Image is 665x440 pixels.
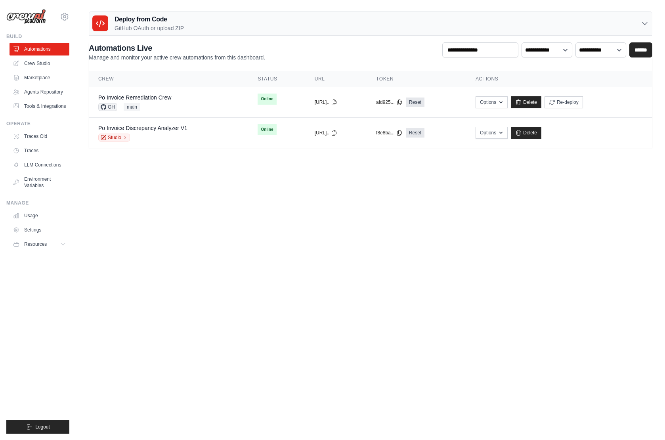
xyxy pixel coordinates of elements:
[258,124,276,135] span: Online
[258,94,276,105] span: Online
[98,94,171,101] a: Po Invoice Remediation Crew
[115,15,184,24] h3: Deploy from Code
[6,33,69,40] div: Build
[6,9,46,25] img: Logo
[24,241,47,247] span: Resources
[10,71,69,84] a: Marketplace
[10,173,69,192] a: Environment Variables
[6,420,69,434] button: Logout
[89,71,248,87] th: Crew
[248,71,305,87] th: Status
[476,96,508,108] button: Options
[98,103,117,111] span: GH
[406,98,424,107] a: Reset
[10,159,69,171] a: LLM Connections
[10,100,69,113] a: Tools & Integrations
[511,127,541,139] a: Delete
[476,127,508,139] button: Options
[115,24,184,32] p: GitHub OAuth or upload ZIP
[466,71,652,87] th: Actions
[376,99,403,105] button: afd925...
[10,209,69,222] a: Usage
[376,130,403,136] button: f8e8ba...
[10,144,69,157] a: Traces
[545,96,583,108] button: Re-deploy
[367,71,466,87] th: Token
[98,125,187,131] a: Po Invoice Discrepancy Analyzer V1
[305,71,367,87] th: URL
[10,130,69,143] a: Traces Old
[511,96,541,108] a: Delete
[35,424,50,430] span: Logout
[10,238,69,251] button: Resources
[10,57,69,70] a: Crew Studio
[6,121,69,127] div: Operate
[10,224,69,236] a: Settings
[89,42,265,54] h2: Automations Live
[10,43,69,55] a: Automations
[89,54,265,61] p: Manage and monitor your active crew automations from this dashboard.
[6,200,69,206] div: Manage
[406,128,424,138] a: Reset
[10,86,69,98] a: Agents Repository
[124,103,140,111] span: main
[98,134,130,142] a: Studio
